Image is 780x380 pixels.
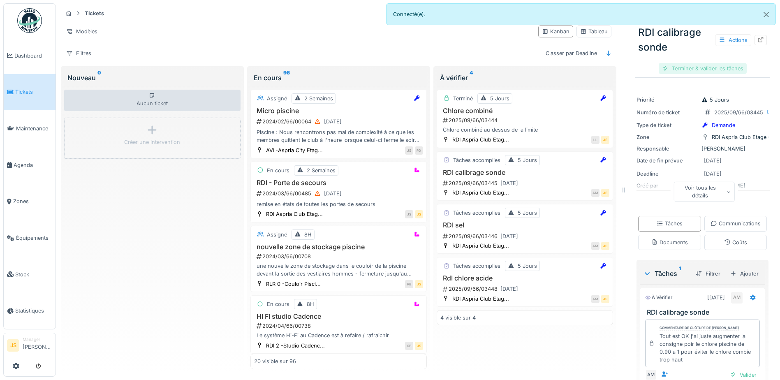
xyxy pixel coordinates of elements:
[256,188,423,199] div: 2024/03/66/00485
[254,357,296,365] div: 20 visible sur 96
[453,209,500,217] div: Tâches accomplies
[757,4,775,25] button: Close
[591,189,599,197] div: AM
[405,146,413,155] div: JS
[17,8,42,33] img: Badge_color-CXgf-gQk.svg
[405,210,413,218] div: JS
[442,178,609,188] div: 2025/09/66/03445
[4,256,56,293] a: Stock
[453,156,500,164] div: Tâches accomplies
[731,292,743,304] div: AM
[4,37,56,74] a: Dashboard
[440,274,609,282] h3: RdI chlore acide
[440,107,609,115] h3: Chlore combiné
[415,342,423,350] div: JS
[500,232,518,240] div: [DATE]
[711,220,761,227] div: Communications
[715,34,751,46] div: Actions
[542,47,601,59] div: Classer par Deadline
[415,210,423,218] div: JS
[254,179,423,187] h3: RDI - Porte de secours
[659,63,747,74] div: Terminer & valider les tâches
[712,121,735,129] div: Demande
[15,88,52,96] span: Tickets
[440,126,609,134] div: Chlore combiné au dessus de la limite
[283,73,290,83] sup: 96
[254,331,423,339] div: Le système Hi-Fi au Cadence est à refaire / rafraichir
[636,157,698,165] div: Date de fin prévue
[16,125,52,132] span: Maintenance
[64,90,241,111] div: Aucun ticket
[601,189,609,197] div: JS
[452,189,509,197] div: RDI Aspria Club Etag...
[692,268,724,279] div: Filtrer
[714,109,763,116] div: 2025/09/66/03445
[580,28,608,35] div: Tableau
[591,295,599,303] div: AM
[4,183,56,220] a: Zones
[542,28,569,35] div: Kanban
[4,74,56,111] a: Tickets
[256,116,423,127] div: 2024/02/66/00064
[442,231,609,241] div: 2025/09/66/03446
[4,147,56,183] a: Agenda
[14,52,52,60] span: Dashboard
[601,295,609,303] div: JS
[254,243,423,251] h3: nouvelle zone de stockage piscine
[304,231,312,239] div: 8H
[7,336,52,356] a: JS Manager[PERSON_NAME]
[415,146,423,155] div: PD
[14,161,52,169] span: Agenda
[440,73,610,83] div: À vérifier
[647,308,761,316] h3: RDI calibrage sonde
[704,170,722,178] div: [DATE]
[7,339,19,352] li: JS
[636,145,768,153] div: [PERSON_NAME]
[636,145,698,153] div: Responsable
[674,182,735,202] div: Voir tous les détails
[636,133,698,141] div: Zone
[405,342,413,350] div: XP
[452,295,509,303] div: RDI Aspria Club Etag...
[679,269,681,278] sup: 1
[727,268,762,279] div: Ajouter
[304,95,333,102] div: 2 Semaines
[591,242,599,250] div: AM
[62,25,101,37] div: Modèles
[636,96,698,104] div: Priorité
[415,280,423,288] div: JS
[13,197,52,205] span: Zones
[635,22,770,58] div: RDI calibrage sonde
[256,322,423,330] div: 2024/04/66/00738
[500,285,518,293] div: [DATE]
[254,262,423,278] div: une nouvelle zone de stockage dans le couloir de la piscine devant la sortie des vestiaires homme...
[254,200,423,208] div: remise en états de toutes les portes de secours
[62,47,95,59] div: Filtres
[267,231,287,239] div: Assigné
[490,95,509,102] div: 5 Jours
[518,156,537,164] div: 5 Jours
[518,262,537,270] div: 5 Jours
[256,253,423,260] div: 2024/03/66/00708
[500,179,518,187] div: [DATE]
[660,325,739,331] div: Commentaire de clôture de [PERSON_NAME]
[67,73,237,83] div: Nouveau
[442,284,609,294] div: 2025/09/66/03448
[23,336,52,354] li: [PERSON_NAME]
[442,116,609,124] div: 2025/09/66/03444
[636,170,698,178] div: Deadline
[97,73,101,83] sup: 0
[254,128,423,144] div: Piscine : Nous rencontrons pas mal de complexité à ce que les membres quittent le club à l'heure ...
[651,239,688,246] div: Documents
[636,109,698,116] div: Numéro de ticket
[724,239,747,246] div: Coûts
[324,118,342,125] div: [DATE]
[701,96,729,104] div: 5 Jours
[15,271,52,278] span: Stock
[470,73,473,83] sup: 4
[81,9,107,17] strong: Tickets
[440,169,609,176] h3: RDI calibrage sonde
[591,136,599,144] div: LL
[267,167,289,174] div: En cours
[254,313,423,320] h3: HI FI studio Cadence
